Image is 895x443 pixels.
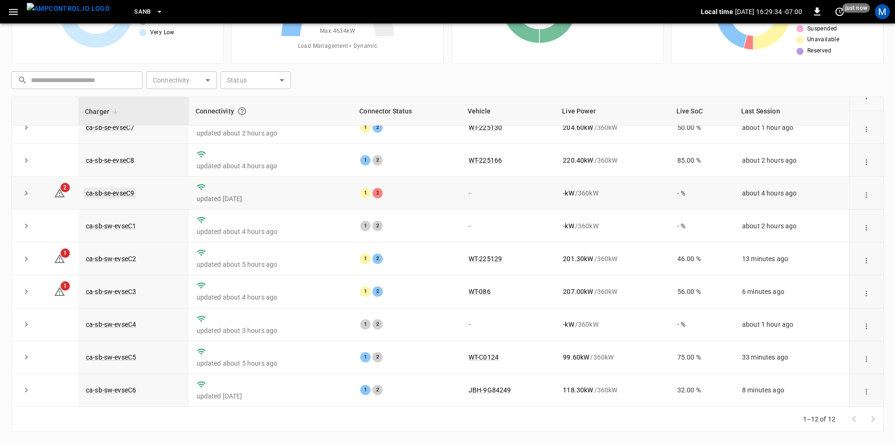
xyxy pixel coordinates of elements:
div: action cell options [860,254,873,263]
button: expand row [19,317,33,331]
button: expand row [19,153,33,167]
th: Last Session [735,97,849,126]
div: 1 [360,286,371,297]
a: 1 [54,255,65,262]
a: ca-sb-sw-evseC2 [86,255,136,263]
div: 2 [372,286,383,297]
td: 6 minutes ago [735,275,849,308]
p: 207.00 kW [563,287,593,296]
span: Very Low [150,28,174,38]
td: 32.00 % [670,374,735,407]
a: ca-sb-sw-evseC4 [86,321,136,328]
p: 99.60 kW [563,353,589,362]
div: action cell options [860,287,873,296]
div: / 360 kW [563,254,662,263]
p: 1–12 of 12 [803,414,836,424]
div: profile-icon [875,4,890,19]
td: - [461,308,555,341]
div: 2 [372,352,383,362]
a: ca-sb-sw-evseC5 [86,353,136,361]
button: expand row [19,186,33,200]
a: WT-225130 [469,124,502,131]
td: about 4 hours ago [735,177,849,210]
td: 85.00 % [670,144,735,177]
p: updated about 5 hours ago [197,359,346,368]
td: - [461,177,555,210]
button: expand row [19,350,33,364]
td: - % [670,308,735,341]
button: Connection between the charger and our software. [234,103,250,120]
a: WT-225129 [469,255,502,263]
span: 1 [61,281,70,291]
div: / 360 kW [563,353,662,362]
a: ca-sb-sw-evseC6 [86,386,136,394]
div: / 360 kW [563,156,662,165]
p: 201.30 kW [563,254,593,263]
span: Reserved [807,46,831,56]
p: [DATE] 16:29:34 -07:00 [735,7,802,16]
div: 2 [372,155,383,165]
span: SanB [134,7,151,17]
div: 1 [360,188,371,198]
div: / 360 kW [563,287,662,296]
td: 56.00 % [670,275,735,308]
div: 1 [360,385,371,395]
button: expand row [19,252,33,266]
div: action cell options [860,320,873,329]
div: 2 [372,122,383,133]
td: about 2 hours ago [735,144,849,177]
div: 2 [372,385,383,395]
div: 1 [360,319,371,330]
td: - % [670,210,735,242]
td: 46.00 % [670,242,735,275]
td: - [461,210,555,242]
button: expand row [19,285,33,299]
button: SanB [130,3,167,21]
th: Live Power [555,97,669,126]
div: 1 [360,155,371,165]
div: action cell options [860,123,873,132]
img: ampcontrol.io logo [27,3,110,15]
div: 1 [360,221,371,231]
p: updated [DATE] [197,391,346,401]
a: WT-225166 [469,157,502,164]
span: Unavailable [807,35,839,45]
a: WT-C0124 [469,353,499,361]
a: ca-sb-sw-evseC1 [86,222,136,230]
span: just now [842,3,870,13]
span: Load Management = Dynamic [298,42,378,51]
a: WT-086 [469,288,491,295]
td: about 1 hour ago [735,111,849,144]
td: 13 minutes ago [735,242,849,275]
span: Suspended [807,24,837,34]
span: 2 [61,183,70,192]
a: ca-sb-se-evseC9 [84,188,136,199]
td: about 2 hours ago [735,210,849,242]
p: updated about 2 hours ago [197,128,346,138]
button: expand row [19,120,33,135]
div: action cell options [860,90,873,99]
a: ca-sb-se-evseC7 [86,124,134,131]
div: / 360 kW [563,221,662,231]
span: 1 [61,248,70,258]
div: Connectivity [196,103,347,120]
p: 118.30 kW [563,385,593,395]
p: 220.40 kW [563,156,593,165]
div: / 360 kW [563,188,662,198]
div: 2 [372,319,383,330]
div: / 360 kW [563,385,662,395]
th: Connector Status [353,97,461,126]
span: Charger [85,106,121,117]
button: expand row [19,219,33,233]
a: JBH-9G84249 [469,386,511,394]
a: 2 [54,189,65,196]
td: 75.00 % [670,341,735,374]
p: updated about 5 hours ago [197,260,346,269]
p: updated about 4 hours ago [197,161,346,171]
div: action cell options [860,156,873,165]
a: ca-sb-sw-evseC3 [86,288,136,295]
td: about 1 hour ago [735,308,849,341]
span: Max. 4634 kW [320,27,355,36]
div: action cell options [860,385,873,395]
p: - kW [563,320,574,329]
